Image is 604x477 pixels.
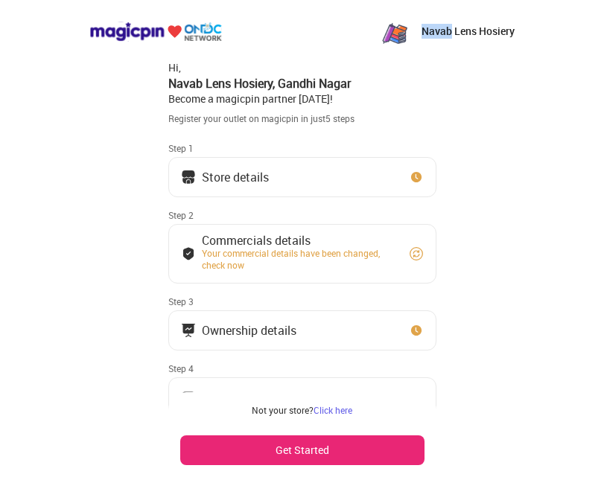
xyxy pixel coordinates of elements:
div: Your commercial details have been changed, check now [202,247,395,271]
img: bank_details_tick.fdc3558c.svg [181,246,196,261]
div: Commercials details [202,237,395,244]
button: Commercials detailsYour commercial details have been changed, check now [168,224,436,284]
img: clock_icon_new.67dbf243.svg [409,323,424,338]
img: storeIcon.9b1f7264.svg [181,170,196,185]
img: zN8eeJ7_1yFC7u6ROh_yaNnuSMByXp4ytvKet0ObAKR-3G77a2RQhNqTzPi8_o_OMQ7Yu_PgX43RpeKyGayj_rdr-Pw [380,16,410,46]
img: ondc-logo-new-small.8a59708e.svg [89,22,222,42]
button: Store details [168,157,436,197]
div: Step 1 [168,142,436,154]
button: Get Started [180,435,425,465]
div: Navab Lens Hosiery , Gandhi Nagar [168,75,436,92]
img: ownership_icon.37569ceb.svg [181,390,196,405]
div: Ownership details [202,327,296,334]
img: refresh_circle.10b5a287.svg [409,246,424,261]
img: clock_icon_new.67dbf243.svg [409,390,424,405]
div: Step 3 [168,295,436,307]
img: clock_icon_new.67dbf243.svg [409,170,424,185]
div: Hi, Become a magicpin partner [DATE]! [168,60,436,106]
button: Ownership details [168,310,436,350]
div: Register your outlet on magicpin in just 5 steps [168,112,436,125]
p: Navab Lens Hosiery [422,24,515,39]
span: Not your store? [252,404,314,416]
div: Step 2 [168,209,436,221]
img: commercials_icon.983f7837.svg [181,323,196,338]
div: Store details [202,173,269,181]
button: Bank Details [168,377,436,417]
a: Click here [314,404,352,416]
div: Step 4 [168,362,436,374]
